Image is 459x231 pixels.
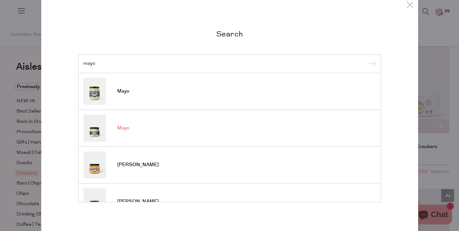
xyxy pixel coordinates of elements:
img: Mayo [83,78,106,105]
a: Mayo [83,115,376,141]
input: Search [83,61,376,66]
img: Joppie Mayo [83,188,106,215]
a: Mayo [83,78,376,105]
img: Mayo [83,115,106,141]
a: [PERSON_NAME] [83,188,376,215]
a: [PERSON_NAME] [83,151,376,178]
span: [PERSON_NAME] [117,162,159,168]
span: Mayo [117,125,129,131]
span: Mayo [117,88,129,95]
h2: Search [78,29,381,38]
img: Chilli Mayo [83,151,106,178]
span: [PERSON_NAME] [117,198,159,205]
